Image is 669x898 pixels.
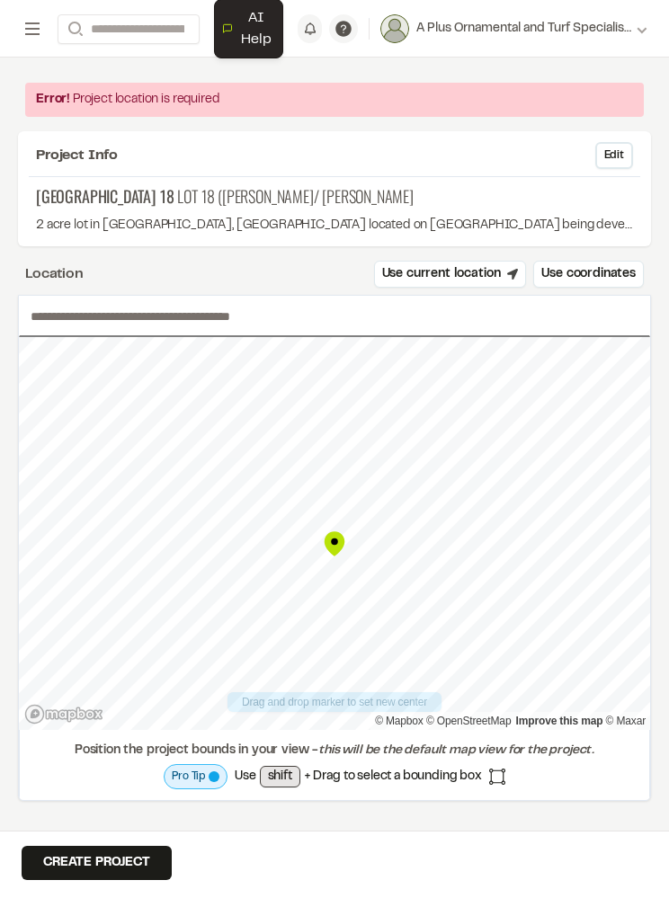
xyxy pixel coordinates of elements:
button: Use current location [374,261,527,288]
button: Create Project [22,846,172,880]
a: Mapbox logo [24,704,103,725]
div: Location [25,263,84,285]
span: shift [260,766,300,787]
button: Use coordinates [533,261,644,288]
span: AI Help [236,7,275,50]
span: Error! [36,94,70,105]
span: this will be the default map view for the project. [318,745,594,756]
canvas: Map [19,337,650,778]
p: 2 acre lot in [GEOGRAPHIC_DATA], [GEOGRAPHIC_DATA] located on [GEOGRAPHIC_DATA] being developed f... [36,216,633,236]
div: Map marker [321,530,348,557]
p: Lot 18 ([PERSON_NAME]/ [PERSON_NAME] [36,184,633,209]
span: A Plus Ornamental and Turf Specialists, LLC [416,19,633,39]
span: Map layer is currently processing to full resolution [209,771,219,782]
div: Use + Drag to select a bounding box [164,764,505,789]
div: Map layer is currently processing to full resolution [164,764,227,789]
button: A Plus Ornamental and Turf Specialists, LLC [380,14,647,43]
button: Edit [595,142,633,169]
a: Maxar [606,715,646,727]
a: Mapbox [375,715,424,727]
span: Pro Tip [172,769,205,785]
a: Map feedback [516,715,603,727]
div: Project location is required [25,83,644,117]
button: Search [58,14,90,44]
a: OpenStreetMap [426,715,512,727]
span: [GEOGRAPHIC_DATA] 18 [36,184,174,209]
div: Position the project bounds in your view - [31,741,638,760]
span: Project Info [36,145,118,166]
img: User [380,14,409,43]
